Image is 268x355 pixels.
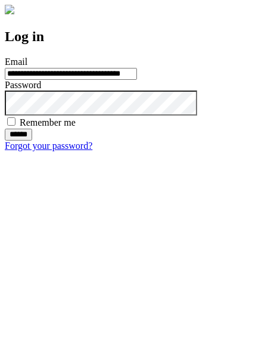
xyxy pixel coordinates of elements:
label: Password [5,80,41,90]
img: logo-4e3dc11c47720685a147b03b5a06dd966a58ff35d612b21f08c02c0306f2b779.png [5,5,14,14]
a: Forgot your password? [5,141,92,151]
h2: Log in [5,29,263,45]
label: Remember me [20,117,76,127]
label: Email [5,57,27,67]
